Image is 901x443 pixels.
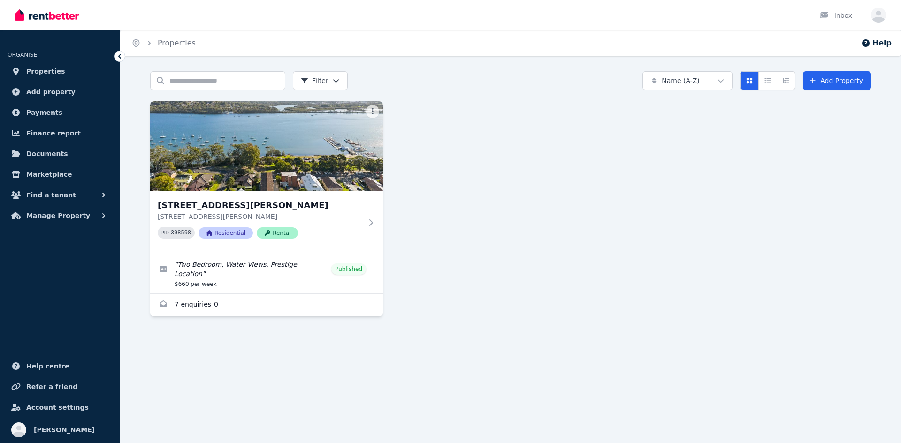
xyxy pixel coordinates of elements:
small: PID [161,230,169,235]
code: 398598 [171,230,191,236]
span: Marketplace [26,169,72,180]
span: Residential [199,227,253,239]
button: Compact list view [758,71,777,90]
a: Edit listing: Two Bedroom, Water Views, Prestige Location [150,254,383,293]
span: Payments [26,107,62,118]
span: Account settings [26,402,89,413]
span: Add property [26,86,76,98]
a: Account settings [8,398,112,417]
span: Help centre [26,360,69,372]
span: Filter [301,76,328,85]
span: Name (A-Z) [662,76,700,85]
button: Help [861,38,892,49]
span: Finance report [26,128,81,139]
button: Expanded list view [777,71,795,90]
a: Refer a friend [8,377,112,396]
span: Find a tenant [26,189,76,201]
button: Name (A-Z) [642,71,733,90]
a: Add property [8,83,112,101]
a: 13 Masons Parade, Point Frederick[STREET_ADDRESS][PERSON_NAME][STREET_ADDRESS][PERSON_NAME]PID 39... [150,101,383,254]
a: Enquiries for 13 Masons Parade, Point Frederick [150,294,383,316]
a: Finance report [8,124,112,143]
a: Marketplace [8,165,112,184]
span: ORGANISE [8,52,37,58]
a: Documents [8,144,112,163]
a: Properties [8,62,112,81]
button: Manage Property [8,206,112,225]
span: Manage Property [26,210,90,221]
img: 13 Masons Parade, Point Frederick [150,101,383,191]
button: Card view [740,71,759,90]
span: Properties [26,66,65,77]
div: Inbox [819,11,852,20]
a: Payments [8,103,112,122]
a: Help centre [8,357,112,375]
button: Filter [293,71,348,90]
a: Properties [158,38,196,47]
button: More options [366,105,379,118]
h3: [STREET_ADDRESS][PERSON_NAME] [158,199,362,212]
img: RentBetter [15,8,79,22]
a: Add Property [803,71,871,90]
span: Refer a friend [26,381,77,392]
nav: Breadcrumb [120,30,207,56]
span: Documents [26,148,68,159]
span: Rental [257,227,298,239]
div: View options [740,71,795,90]
button: Find a tenant [8,186,112,204]
p: [STREET_ADDRESS][PERSON_NAME] [158,212,362,221]
span: [PERSON_NAME] [34,424,95,435]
